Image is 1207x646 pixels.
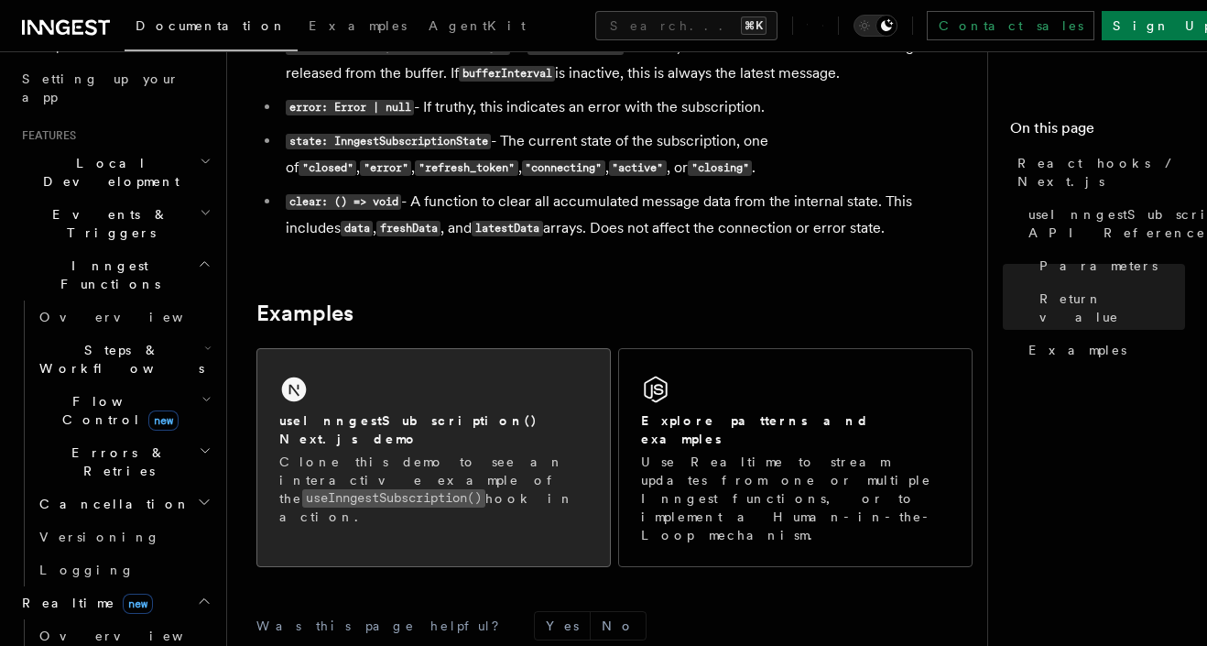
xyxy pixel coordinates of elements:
[32,495,190,513] span: Cancellation
[688,160,752,176] code: "closing"
[741,16,767,35] kbd: ⌘K
[39,563,135,577] span: Logging
[641,453,950,544] p: Use Realtime to stream updates from one or multiple Inngest functions, or to implement a Human-in...
[136,18,287,33] span: Documentation
[854,15,897,37] button: Toggle dark mode
[32,385,215,436] button: Flow Controlnew
[148,411,179,431] span: new
[927,11,1094,40] a: Contact sales
[591,612,646,640] button: No
[418,5,537,49] a: AgentKit
[39,530,160,544] span: Versioning
[123,594,153,614] span: new
[280,189,973,242] li: - A function to clear all accumulated message data from the internal state. This includes , , and...
[1039,257,1158,275] span: Parameters
[39,629,228,643] span: Overview
[32,341,204,378] span: Steps & Workflows
[15,249,215,301] button: Inngest Functions
[15,586,215,619] button: Realtimenew
[15,198,215,249] button: Events & Triggers
[376,221,440,236] code: freshData
[125,5,298,51] a: Documentation
[256,301,353,326] a: Examples
[280,34,973,87] li: - If is active, this will be the last batch of messages released from the buffer. If is inactive,...
[1032,282,1185,334] a: Return value
[286,134,491,149] code: state: InngestSubscriptionState
[32,301,215,334] a: Overview
[609,160,667,176] code: "active"
[32,553,215,586] a: Logging
[415,160,517,176] code: "refresh_token"
[360,160,411,176] code: "error"
[279,453,588,526] p: Clone this demo to see an interactive example of the hook in action.
[32,520,215,553] a: Versioning
[1039,290,1185,326] span: Return value
[1010,117,1185,147] h4: On this page
[595,11,777,40] button: Search...⌘K
[22,71,179,104] span: Setting up your app
[15,128,76,143] span: Features
[15,154,200,191] span: Local Development
[522,160,605,176] code: "connecting"
[429,18,526,33] span: AgentKit
[279,411,588,448] h2: useInngestSubscription() Next.js demo
[286,100,414,115] code: error: Error | null
[286,194,401,210] code: clear: () => void
[39,310,228,324] span: Overview
[280,128,973,181] li: - The current state of the subscription, one of , , , , , or .
[1032,249,1185,282] a: Parameters
[280,94,973,121] li: - If truthy, this indicates an error with the subscription.
[256,348,611,567] a: useInngestSubscription() Next.js demoClone this demo to see an interactive example of theuseInnge...
[1021,334,1185,367] a: Examples
[1010,147,1185,198] a: React hooks / Next.js
[302,489,485,507] code: useInngestSubscription()
[15,301,215,586] div: Inngest Functions
[256,617,512,635] p: Was this page helpful?
[309,18,407,33] span: Examples
[32,392,201,429] span: Flow Control
[535,612,590,640] button: Yes
[15,62,215,114] a: Setting up your app
[298,5,418,49] a: Examples
[618,348,973,567] a: Explore patterns and examplesUse Realtime to stream updates from one or multiple Inngest function...
[472,221,542,236] code: latestData
[299,160,356,176] code: "closed"
[641,411,950,448] h2: Explore patterns and examples
[341,221,373,236] code: data
[1021,198,1185,249] a: useInngestSubscription() API Reference
[459,66,555,82] code: bufferInterval
[15,147,215,198] button: Local Development
[1028,341,1126,359] span: Examples
[15,205,200,242] span: Events & Triggers
[1017,154,1185,191] span: React hooks / Next.js
[32,436,215,487] button: Errors & Retries
[32,443,199,480] span: Errors & Retries
[32,334,215,385] button: Steps & Workflows
[32,487,215,520] button: Cancellation
[15,594,153,612] span: Realtime
[15,257,198,293] span: Inngest Functions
